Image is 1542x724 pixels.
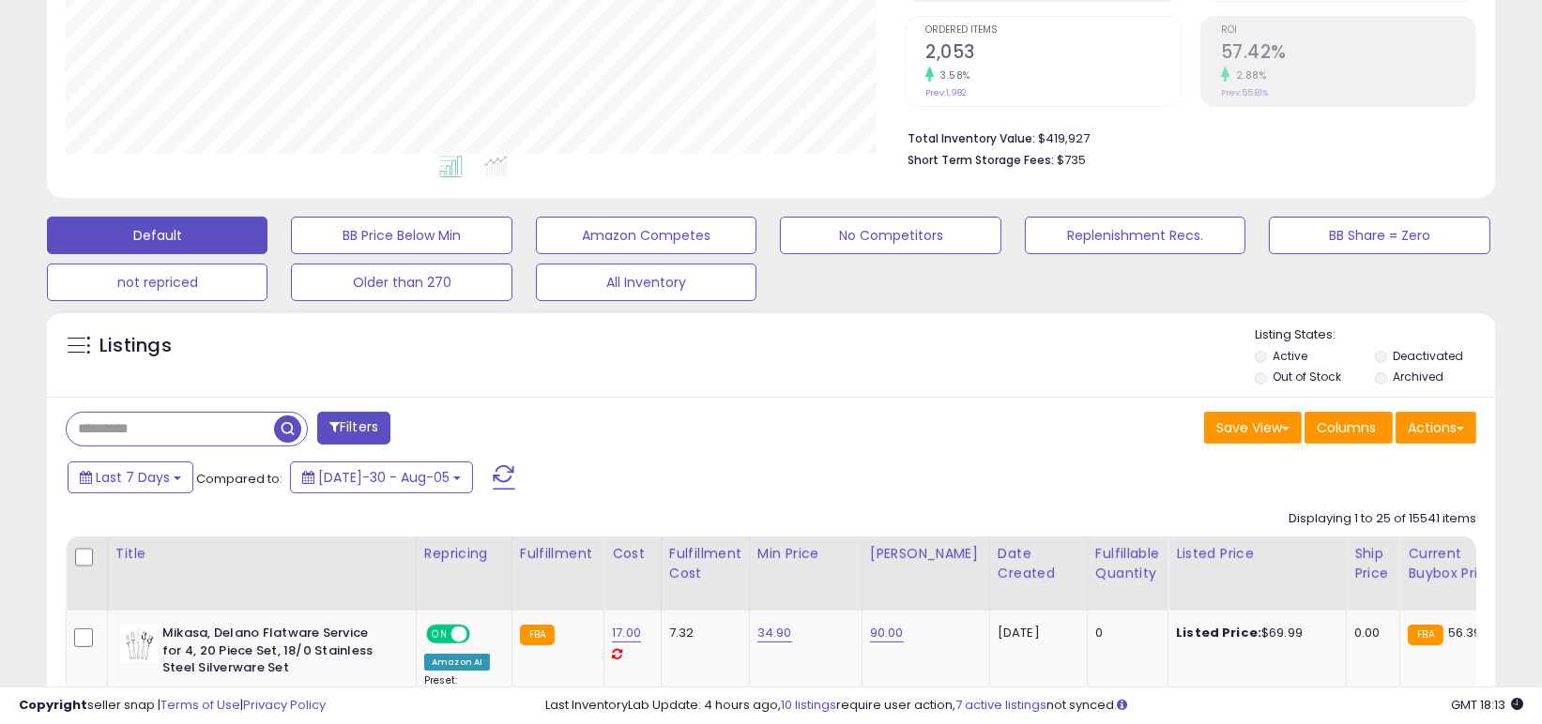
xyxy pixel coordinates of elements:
span: Ordered Items [925,25,1180,36]
small: 3.58% [934,68,970,83]
span: ROI [1221,25,1475,36]
button: Columns [1305,412,1393,444]
div: Current Buybox Price [1408,544,1504,583]
li: $419,927 [908,126,1462,148]
button: All Inventory [536,264,756,301]
a: Terms of Use [160,696,240,714]
span: 56.39 [1448,624,1482,641]
div: Amazon AI [424,654,490,671]
span: Last 7 Days [96,468,170,487]
b: Mikasa, Delano Flatware Service for 4, 20 Piece Set, 18/0 Stainless Steel Silverware Set [162,625,390,682]
button: BB Share = Zero [1269,217,1489,254]
div: Fulfillment Cost [669,544,741,583]
label: Deactivated [1394,348,1464,364]
div: Cost [612,544,653,564]
button: not repriced [47,264,267,301]
button: Last 7 Days [68,461,193,493]
a: 10 listings [781,696,836,714]
img: 41u1Nw9cgtL._SL40_.jpg [120,625,158,662]
span: ON [428,626,451,642]
a: Privacy Policy [243,696,326,714]
b: Short Term Storage Fees: [908,152,1054,168]
small: Prev: 1,982 [925,87,967,98]
button: Filters [317,412,390,445]
a: 34.90 [757,624,792,642]
button: Default [47,217,267,254]
span: 2025-08-13 18:13 GMT [1451,696,1523,714]
div: Date Created [998,544,1079,583]
a: 17.00 [612,624,641,642]
button: Older than 270 [291,264,511,301]
span: $735 [1057,151,1086,169]
label: Out of Stock [1273,369,1341,385]
h2: 2,053 [925,41,1180,67]
small: 2.88% [1229,68,1267,83]
span: OFF [467,626,497,642]
div: [PERSON_NAME] [870,544,982,564]
div: Displaying 1 to 25 of 15541 items [1289,510,1476,528]
button: Amazon Competes [536,217,756,254]
div: 0.00 [1354,625,1385,641]
div: Repricing [424,544,504,564]
small: Prev: 55.81% [1221,87,1268,98]
a: 7 active listings [955,696,1046,714]
small: FBA [520,625,555,645]
div: Listed Price [1176,544,1338,564]
label: Active [1273,348,1307,364]
span: [DATE]-30 - Aug-05 [318,468,450,487]
small: FBA [1408,625,1443,645]
div: 7.32 [669,625,735,641]
b: Total Inventory Value: [908,130,1035,146]
div: Fulfillable Quantity [1095,544,1160,583]
button: Save View [1204,412,1302,444]
span: Columns [1317,418,1376,437]
div: Ship Price [1354,544,1392,583]
button: No Competitors [780,217,1000,254]
button: Actions [1396,412,1476,444]
div: seller snap | | [19,697,326,715]
button: [DATE]-30 - Aug-05 [290,461,473,493]
h2: 57.42% [1221,41,1475,67]
div: [DATE] [998,625,1073,641]
div: Fulfillment [520,544,596,564]
span: Compared to: [196,470,282,488]
p: Listing States: [1255,326,1495,344]
strong: Copyright [19,696,87,714]
div: Last InventoryLab Update: 4 hours ago, require user action, not synced. [545,697,1523,715]
div: Title [115,544,408,564]
button: Replenishment Recs. [1025,217,1245,254]
button: BB Price Below Min [291,217,511,254]
label: Archived [1394,369,1444,385]
div: $69.99 [1176,625,1332,641]
div: 0 [1095,625,1153,641]
a: 90.00 [870,624,904,642]
b: Listed Price: [1176,624,1261,641]
h5: Listings [99,333,172,359]
div: Min Price [757,544,854,564]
